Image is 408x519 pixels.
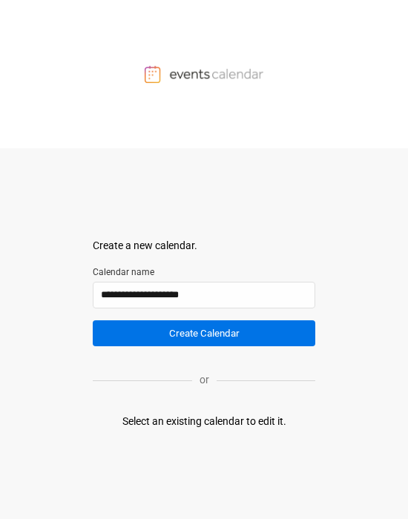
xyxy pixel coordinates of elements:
[93,265,315,279] label: Calendar name
[93,320,315,346] button: Create Calendar
[192,372,217,388] p: or
[122,414,286,429] div: Select an existing calendar to edit it.
[145,65,263,83] img: Events Calendar
[93,238,315,254] div: Create a new calendar.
